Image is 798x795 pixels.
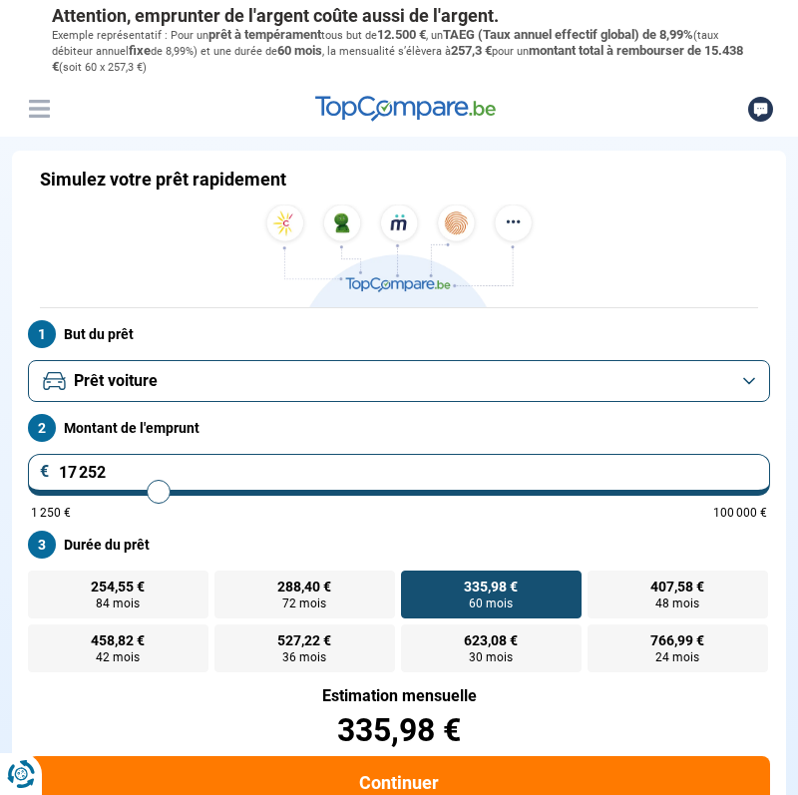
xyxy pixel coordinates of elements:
span: 42 mois [96,651,140,663]
span: 48 mois [655,597,699,609]
span: TAEG (Taux annuel effectif global) de 8,99% [443,27,693,42]
label: But du prêt [28,320,770,348]
span: 1 250 € [31,507,71,519]
span: 60 mois [469,597,513,609]
span: 72 mois [282,597,326,609]
span: 288,40 € [277,580,331,594]
span: 100 000 € [713,507,767,519]
span: 623,08 € [464,633,518,647]
h1: Simulez votre prêt rapidement [40,169,286,191]
div: Estimation mensuelle [28,688,770,704]
img: TopCompare.be [259,204,539,307]
span: 30 mois [469,651,513,663]
span: 407,58 € [650,580,704,594]
span: 36 mois [282,651,326,663]
label: Montant de l'emprunt [28,414,770,442]
span: 458,82 € [91,633,145,647]
button: Menu [24,94,54,124]
span: 254,55 € [91,580,145,594]
span: 257,3 € [451,43,492,58]
span: € [40,464,50,480]
span: 527,22 € [277,633,331,647]
span: montant total à rembourser de 15.438 € [52,43,743,74]
p: Attention, emprunter de l'argent coûte aussi de l'argent. [52,5,746,27]
label: Durée du prêt [28,531,770,559]
span: 766,99 € [650,633,704,647]
button: Prêt voiture [28,360,770,402]
img: TopCompare [315,96,496,122]
span: 84 mois [96,597,140,609]
span: 60 mois [277,43,322,58]
span: Prêt voiture [74,370,158,392]
div: 335,98 € [28,714,770,746]
span: prêt à tempérament [208,27,321,42]
span: 24 mois [655,651,699,663]
p: Exemple représentatif : Pour un tous but de , un (taux débiteur annuel de 8,99%) et une durée de ... [52,27,746,76]
span: 12.500 € [377,27,426,42]
span: fixe [129,43,151,58]
span: 335,98 € [464,580,518,594]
